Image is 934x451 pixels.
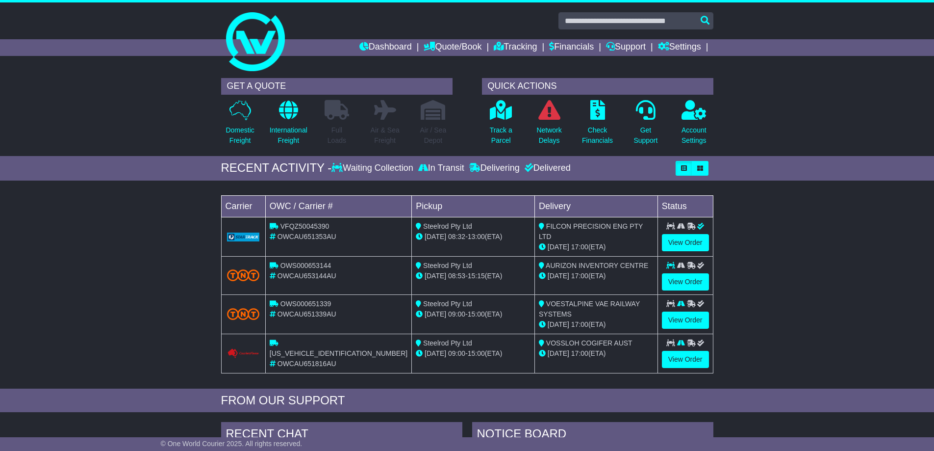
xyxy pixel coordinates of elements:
span: [DATE] [425,310,446,318]
span: [DATE] [548,272,569,280]
img: GetCarrierServiceLogo [227,233,259,241]
div: (ETA) [539,319,654,330]
div: QUICK ACTIONS [482,78,713,95]
a: CheckFinancials [581,100,613,151]
a: Quote/Book [424,39,481,56]
span: VOSSLOH COGIFER AUST [546,339,632,347]
a: GetSupport [633,100,658,151]
span: 08:32 [448,233,465,240]
span: 15:15 [468,272,485,280]
img: TNT_Domestic.png [227,269,259,281]
span: © One World Courier 2025. All rights reserved. [161,440,303,448]
p: Air & Sea Freight [371,125,400,146]
span: Steelrod Pty Ltd [423,222,472,230]
span: 13:00 [468,233,485,240]
a: AccountSettings [681,100,707,151]
p: Domestic Freight [226,125,254,146]
div: - (ETA) [416,309,530,319]
span: OWCAU651353AU [278,233,336,240]
span: Steelrod Pty Ltd [423,339,472,347]
p: Account Settings [682,125,707,146]
div: (ETA) [539,242,654,252]
span: FILCON PRECISION ENG PTY LTD [539,222,643,240]
a: View Order [662,312,709,329]
span: Steelrod Pty Ltd [423,262,472,269]
span: AURIZON INVENTORY CENTRE [546,262,648,269]
td: Status [657,195,713,217]
a: View Order [662,351,709,368]
span: [DATE] [425,272,446,280]
span: [DATE] [425,233,446,240]
div: RECENT ACTIVITY - [221,161,332,175]
div: - (ETA) [416,348,530,359]
a: Financials [549,39,594,56]
span: VFQZ50045390 [280,222,329,230]
span: 17:00 [571,349,588,357]
a: Dashboard [359,39,412,56]
td: Delivery [534,195,657,217]
a: Support [606,39,646,56]
span: 08:53 [448,272,465,280]
td: Pickup [412,195,535,217]
a: Tracking [494,39,537,56]
div: Delivered [522,163,571,174]
div: RECENT CHAT [221,422,462,449]
span: 15:00 [468,310,485,318]
div: - (ETA) [416,232,530,242]
div: (ETA) [539,348,654,359]
p: Track a Parcel [490,125,512,146]
div: Waiting Collection [331,163,415,174]
p: Air / Sea Depot [420,125,447,146]
span: [DATE] [548,320,569,328]
span: 17:00 [571,272,588,280]
span: OWS000651339 [280,300,331,308]
span: 17:00 [571,320,588,328]
span: [DATE] [548,243,569,251]
a: Settings [658,39,701,56]
span: 15:00 [468,349,485,357]
span: 09:00 [448,310,465,318]
p: Full Loads [325,125,349,146]
span: 09:00 [448,349,465,357]
span: OWCAU653144AU [278,272,336,280]
div: GET A QUOTE [221,78,453,95]
p: Network Delays [536,125,561,146]
p: International Freight [270,125,307,146]
span: Steelrod Pty Ltd [423,300,472,308]
div: (ETA) [539,271,654,281]
div: Delivering [467,163,522,174]
span: [DATE] [425,349,446,357]
div: FROM OUR SUPPORT [221,394,713,408]
a: InternationalFreight [269,100,308,151]
span: 17:00 [571,243,588,251]
img: TNT_Domestic.png [227,308,259,320]
div: NOTICE BOARD [472,422,713,449]
img: Couriers_Please.png [227,348,259,359]
a: NetworkDelays [536,100,562,151]
span: [DATE] [548,349,569,357]
span: VOESTALPINE VAE RAILWAY SYSTEMS [539,300,640,318]
span: OWCAU651339AU [278,310,336,318]
td: OWC / Carrier # [265,195,411,217]
p: Get Support [633,125,657,146]
span: OWCAU651816AU [278,360,336,368]
div: In Transit [416,163,467,174]
a: View Order [662,273,709,291]
span: OWS000653144 [280,262,331,269]
a: View Order [662,234,709,251]
span: [US_VEHICLE_IDENTIFICATION_NUMBER] [270,349,407,357]
a: DomesticFreight [225,100,254,151]
div: - (ETA) [416,271,530,281]
p: Check Financials [582,125,613,146]
a: Track aParcel [489,100,513,151]
td: Carrier [221,195,265,217]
